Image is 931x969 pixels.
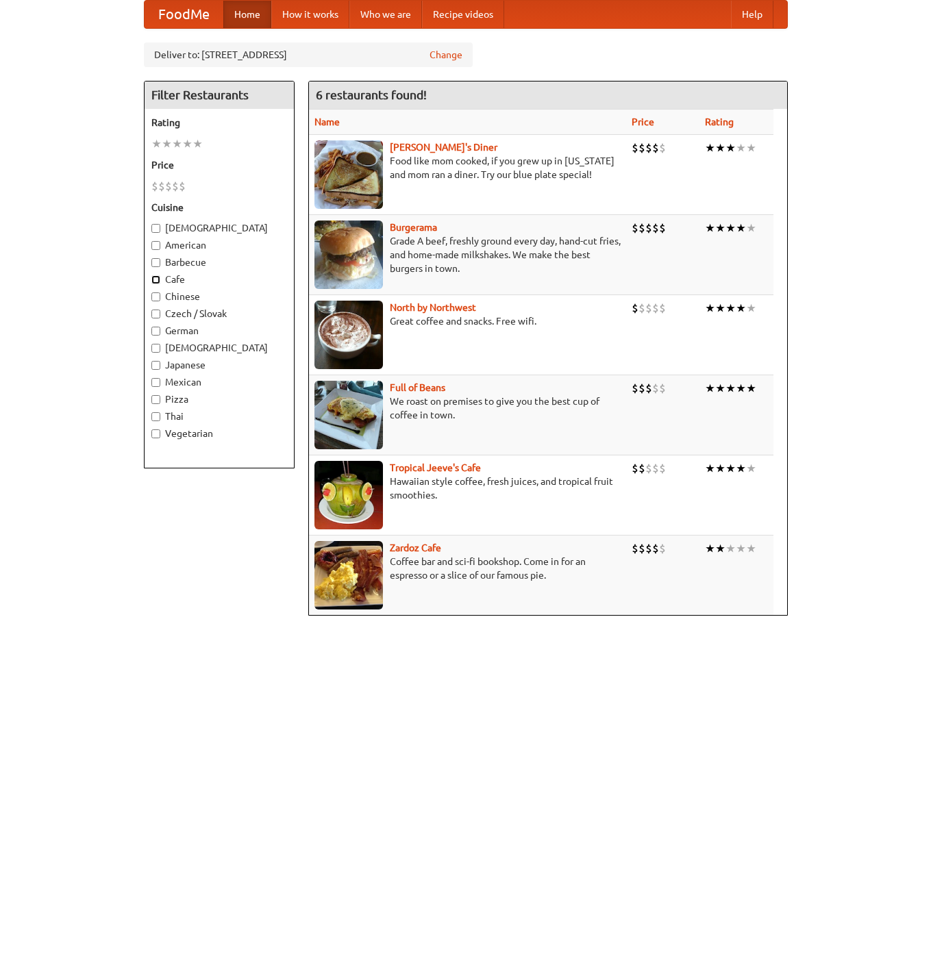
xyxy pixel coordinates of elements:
[314,381,383,449] img: beans.jpg
[746,461,756,476] li: ★
[144,42,473,67] div: Deliver to: [STREET_ADDRESS]
[151,255,287,269] label: Barbecue
[746,301,756,316] li: ★
[151,116,287,129] h5: Rating
[151,224,160,233] input: [DEMOGRAPHIC_DATA]
[151,410,287,423] label: Thai
[151,375,287,389] label: Mexican
[182,136,193,151] li: ★
[705,541,715,556] li: ★
[632,381,638,396] li: $
[430,48,462,62] a: Change
[151,158,287,172] h5: Price
[314,221,383,289] img: burgerama.jpg
[725,221,736,236] li: ★
[151,221,287,235] label: [DEMOGRAPHIC_DATA]
[151,258,160,267] input: Barbecue
[314,234,621,275] p: Grade A beef, freshly ground every day, hand-cut fries, and home-made milkshakes. We make the bes...
[314,475,621,502] p: Hawaiian style coffee, fresh juices, and tropical fruit smoothies.
[390,382,445,393] a: Full of Beans
[151,358,287,372] label: Japanese
[151,273,287,286] label: Cafe
[151,327,160,336] input: German
[645,461,652,476] li: $
[316,88,427,101] ng-pluralize: 6 restaurants found!
[314,140,383,209] img: sallys.jpg
[314,154,621,181] p: Food like mom cooked, if you grew up in [US_STATE] and mom ran a diner. Try our blue plate special!
[158,179,165,194] li: $
[645,541,652,556] li: $
[632,301,638,316] li: $
[638,301,645,316] li: $
[162,136,172,151] li: ★
[715,221,725,236] li: ★
[390,462,481,473] a: Tropical Jeeve's Cafe
[151,238,287,252] label: American
[151,392,287,406] label: Pizza
[179,179,186,194] li: $
[652,541,659,556] li: $
[151,427,287,440] label: Vegetarian
[632,221,638,236] li: $
[736,140,746,155] li: ★
[314,301,383,369] img: north.jpg
[151,136,162,151] li: ★
[715,381,725,396] li: ★
[659,301,666,316] li: $
[638,461,645,476] li: $
[645,381,652,396] li: $
[390,222,437,233] a: Burgerama
[151,429,160,438] input: Vegetarian
[705,381,715,396] li: ★
[746,541,756,556] li: ★
[725,541,736,556] li: ★
[652,461,659,476] li: $
[151,341,287,355] label: [DEMOGRAPHIC_DATA]
[314,461,383,529] img: jeeves.jpg
[151,201,287,214] h5: Cuisine
[736,221,746,236] li: ★
[632,541,638,556] li: $
[151,275,160,284] input: Cafe
[151,344,160,353] input: [DEMOGRAPHIC_DATA]
[705,140,715,155] li: ★
[746,221,756,236] li: ★
[705,116,734,127] a: Rating
[645,140,652,155] li: $
[705,221,715,236] li: ★
[725,301,736,316] li: ★
[271,1,349,28] a: How it works
[645,301,652,316] li: $
[736,541,746,556] li: ★
[715,301,725,316] li: ★
[725,381,736,396] li: ★
[659,140,666,155] li: $
[645,221,652,236] li: $
[705,461,715,476] li: ★
[193,136,203,151] li: ★
[705,301,715,316] li: ★
[151,395,160,404] input: Pizza
[172,179,179,194] li: $
[223,1,271,28] a: Home
[349,1,422,28] a: Who we are
[390,542,441,553] a: Zardoz Cafe
[652,140,659,155] li: $
[652,381,659,396] li: $
[151,310,160,318] input: Czech / Slovak
[151,412,160,421] input: Thai
[172,136,182,151] li: ★
[151,378,160,387] input: Mexican
[151,307,287,320] label: Czech / Slovak
[314,394,621,422] p: We roast on premises to give you the best cup of coffee in town.
[638,381,645,396] li: $
[422,1,504,28] a: Recipe videos
[145,1,223,28] a: FoodMe
[390,142,497,153] a: [PERSON_NAME]'s Diner
[390,302,476,313] a: North by Northwest
[145,81,294,109] h4: Filter Restaurants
